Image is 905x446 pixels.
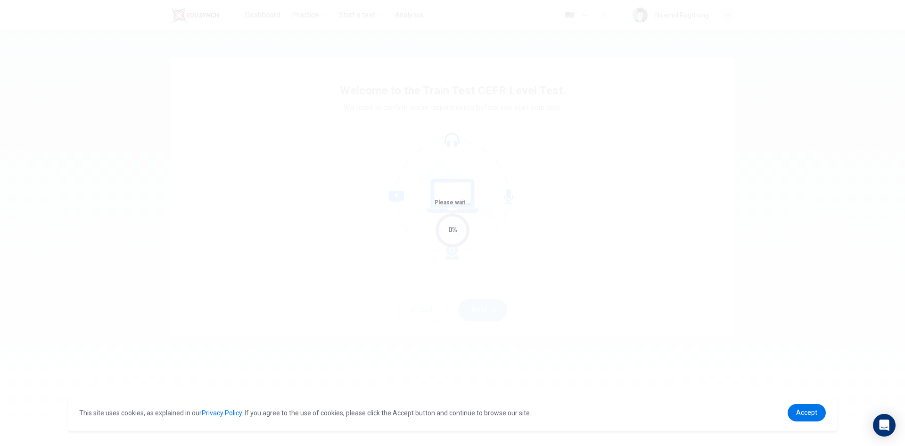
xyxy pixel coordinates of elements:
[873,414,896,437] div: Open Intercom Messenger
[435,199,471,206] span: Please wait...
[202,409,242,417] a: Privacy Policy
[68,395,837,431] div: cookieconsent
[448,225,457,236] div: 0%
[788,404,826,421] a: dismiss cookie message
[79,409,531,417] span: This site uses cookies, as explained in our . If you agree to the use of cookies, please click th...
[796,409,817,416] span: Accept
